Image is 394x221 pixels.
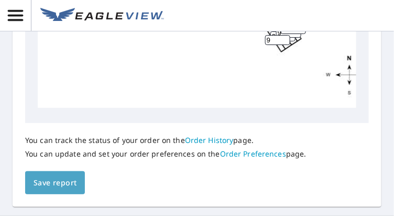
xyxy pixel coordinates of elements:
span: Save report [34,176,76,190]
a: Order History [185,135,234,145]
p: You can track the status of your order on the page. [25,136,307,145]
button: Save report [25,171,85,195]
img: EV Logo [40,8,164,24]
p: You can update and set your order preferences on the page. [25,149,307,159]
a: Order Preferences [220,149,286,159]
